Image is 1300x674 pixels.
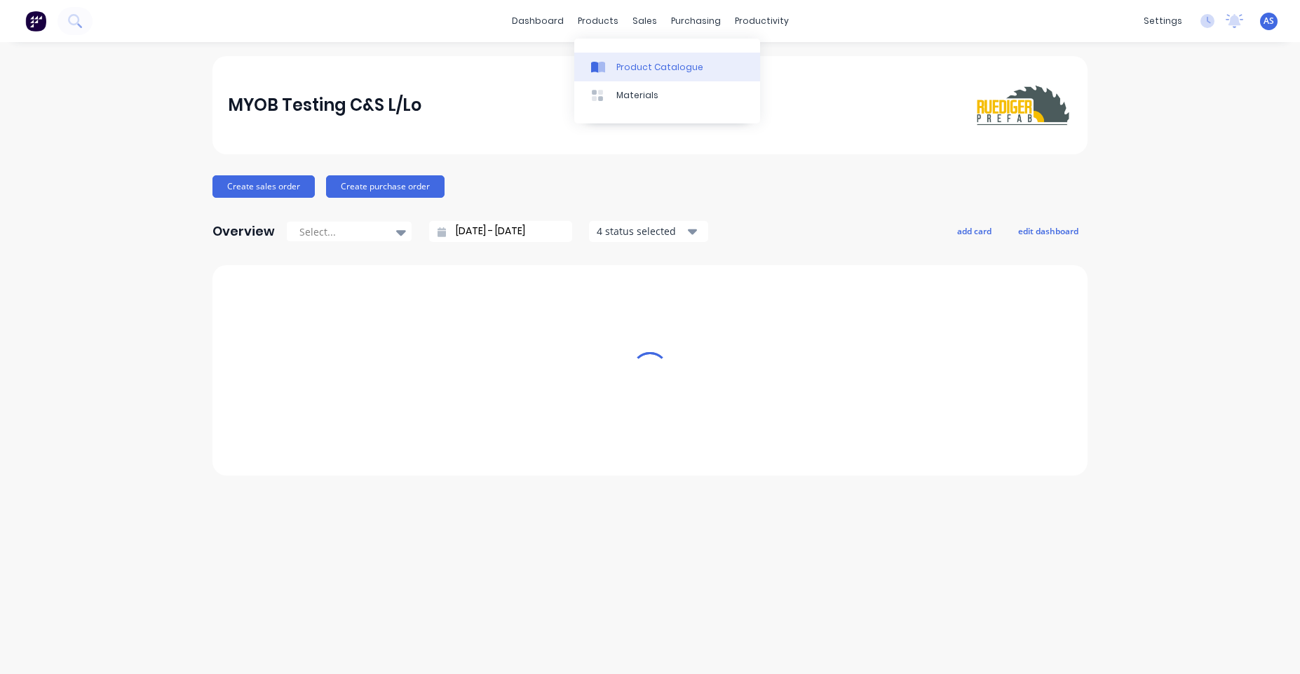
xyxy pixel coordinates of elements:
[616,89,658,102] div: Materials
[664,11,728,32] div: purchasing
[212,217,275,245] div: Overview
[597,224,685,238] div: 4 status selected
[616,61,703,74] div: Product Catalogue
[505,11,571,32] a: dashboard
[728,11,796,32] div: productivity
[574,53,760,81] a: Product Catalogue
[212,175,315,198] button: Create sales order
[326,175,445,198] button: Create purchase order
[228,91,421,119] div: MYOB Testing C&S L/Lo
[625,11,664,32] div: sales
[1137,11,1189,32] div: settings
[948,222,1001,240] button: add card
[974,81,1072,130] img: MYOB Testing C&S L/Lo
[25,11,46,32] img: Factory
[571,11,625,32] div: products
[589,221,708,242] button: 4 status selected
[1009,222,1088,240] button: edit dashboard
[574,81,760,109] a: Materials
[1264,15,1274,27] span: AS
